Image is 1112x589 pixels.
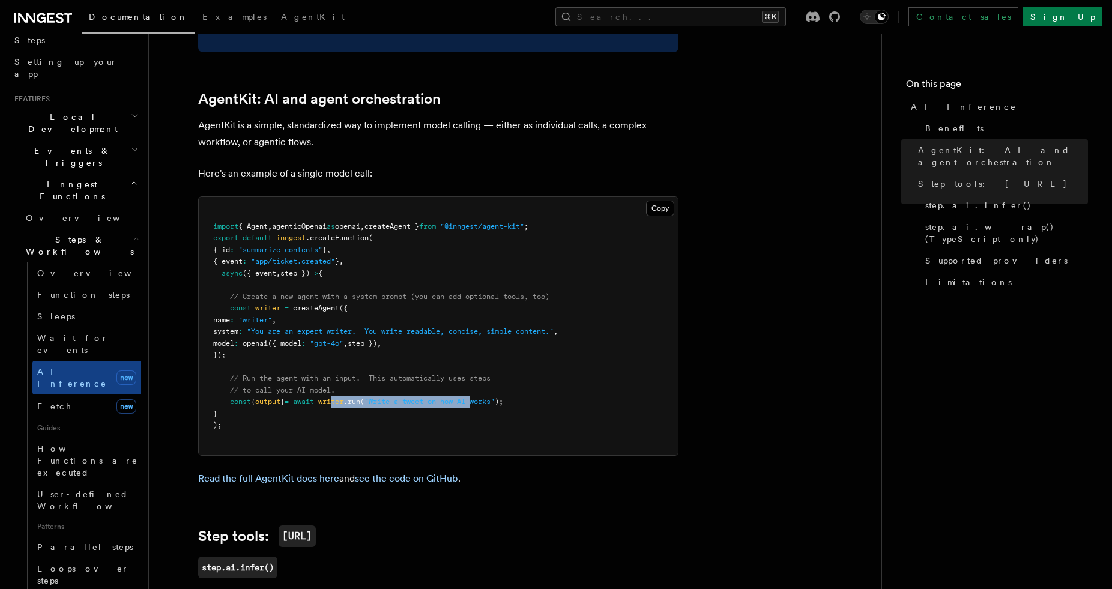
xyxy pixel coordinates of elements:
[272,222,327,231] span: agenticOpenai
[213,327,238,336] span: system
[925,276,1012,288] span: Limitations
[247,327,554,336] span: "You are an expert writer. You write readable, concise, simple content."
[222,269,243,277] span: async
[32,284,141,306] a: Function steps
[213,246,230,254] span: { id
[37,312,75,321] span: Sleeps
[913,173,1088,195] a: Step tools: [URL]
[318,397,343,406] span: writer
[925,122,984,134] span: Benefits
[920,250,1088,271] a: Supported providers
[310,269,318,277] span: =>
[238,222,268,231] span: { Agent
[198,557,277,578] a: step.ai.infer()
[920,216,1088,250] a: step.ai.wrap() (TypeScript only)
[230,397,251,406] span: const
[37,333,109,355] span: Wait for events
[925,221,1088,245] span: step.ai.wrap() (TypeScript only)
[1023,7,1102,26] a: Sign Up
[32,438,141,483] a: How Functions are executed
[213,222,238,231] span: import
[213,409,217,418] span: }
[920,271,1088,293] a: Limitations
[301,339,306,348] span: :
[355,473,458,484] a: see the code on GitHub
[276,269,280,277] span: ,
[243,339,268,348] span: openai
[230,246,234,254] span: :
[318,269,322,277] span: {
[285,397,289,406] span: =
[285,304,289,312] span: =
[10,94,50,104] span: Features
[198,473,339,484] a: Read the full AgentKit docs here
[213,257,243,265] span: { event
[293,304,339,312] span: createAgent
[243,234,272,242] span: default
[335,257,339,265] span: }
[925,199,1032,211] span: step.ai.infer()
[198,525,316,547] a: Step tools:[URL]
[32,536,141,558] a: Parallel steps
[360,222,364,231] span: ,
[369,234,373,242] span: (
[243,257,247,265] span: :
[230,374,491,382] span: // Run the agent with an input. This automatically uses steps
[255,397,280,406] span: output
[339,257,343,265] span: ,
[10,17,141,51] a: Leveraging Steps
[32,394,141,418] a: Fetchnew
[116,370,136,385] span: new
[908,7,1018,26] a: Contact sales
[335,222,360,231] span: openai
[230,386,335,394] span: // to call your AI model.
[37,402,72,411] span: Fetch
[920,195,1088,216] a: step.ai.infer()
[195,4,274,32] a: Examples
[274,4,352,32] a: AgentKit
[32,262,141,284] a: Overview
[377,339,381,348] span: ,
[21,229,141,262] button: Steps & Workflows
[268,339,301,348] span: ({ model
[918,178,1068,190] span: Step tools: [URL]
[198,165,678,182] p: Here's an example of a single model call:
[268,222,272,231] span: ,
[238,246,322,254] span: "summarize-contents"
[21,234,134,258] span: Steps & Workflows
[213,421,222,429] span: );
[646,201,674,216] button: Copy
[238,327,243,336] span: :
[230,304,251,312] span: const
[198,117,678,151] p: AgentKit is a simple, standardized way to implement model calling — either as individual calls, a...
[762,11,779,23] kbd: ⌘K
[230,292,549,301] span: // Create a new agent with a system prompt (you can add optional tools, too)
[37,290,130,300] span: Function steps
[327,222,335,231] span: as
[524,222,528,231] span: ;
[280,269,310,277] span: step })
[32,327,141,361] a: Wait for events
[306,234,369,242] span: .createFunction
[202,12,267,22] span: Examples
[10,145,131,169] span: Events & Triggers
[234,339,238,348] span: :
[419,222,436,231] span: from
[213,234,238,242] span: export
[37,367,107,388] span: AI Inference
[32,483,141,517] a: User-defined Workflows
[281,12,345,22] span: AgentKit
[10,51,141,85] a: Setting up your app
[32,517,141,536] span: Patterns
[198,91,441,107] a: AgentKit: AI and agent orchestration
[440,222,524,231] span: "@inngest/agent-kit"
[213,339,234,348] span: model
[37,542,133,552] span: Parallel steps
[213,316,230,324] span: name
[272,316,276,324] span: ,
[555,7,786,26] button: Search...⌘K
[37,444,138,477] span: How Functions are executed
[10,140,141,174] button: Events & Triggers
[918,144,1088,168] span: AgentKit: AI and agent orchestration
[10,178,130,202] span: Inngest Functions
